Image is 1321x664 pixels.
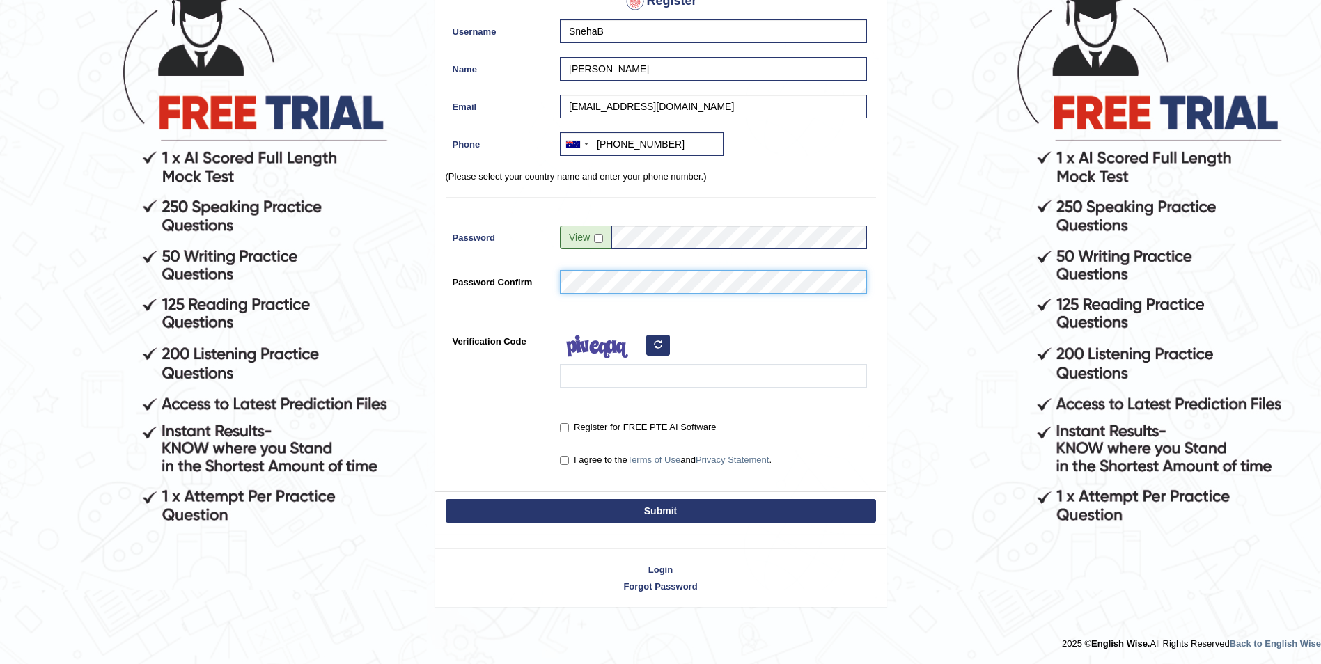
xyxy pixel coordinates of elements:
a: Back to English Wise [1230,638,1321,649]
div: 2025 © All Rights Reserved [1062,630,1321,650]
a: Terms of Use [627,454,681,465]
label: Register for FREE PTE AI Software [560,420,716,434]
label: I agree to the and . [560,453,772,467]
label: Password [446,226,554,244]
label: Username [446,19,554,38]
a: Forgot Password [435,580,886,593]
button: Submit [446,499,876,523]
input: Show/Hide Password [594,234,603,243]
input: I agree to theTerms of UseandPrivacy Statement. [560,456,569,465]
p: (Please select your country name and enter your phone number.) [446,170,876,183]
label: Verification Code [446,329,554,348]
div: Australia: +61 [561,133,593,155]
a: Privacy Statement [696,454,769,465]
label: Email [446,95,554,113]
input: Register for FREE PTE AI Software [560,423,569,432]
input: +61 412 345 678 [560,132,724,156]
label: Phone [446,132,554,151]
strong: English Wise. [1091,638,1150,649]
label: Name [446,57,554,76]
label: Password Confirm [446,270,554,289]
a: Login [435,563,886,576]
